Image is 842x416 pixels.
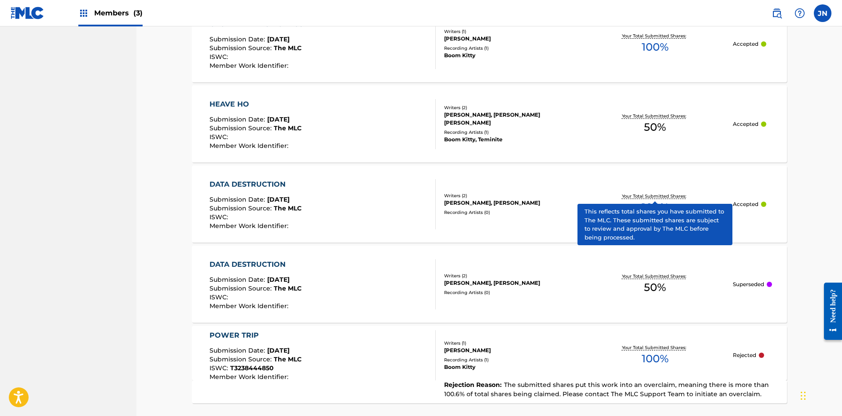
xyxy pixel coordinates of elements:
[444,28,577,35] div: Writers ( 1 )
[622,33,688,39] p: Your Total Submitted Shares:
[817,276,842,347] iframe: Resource Center
[192,85,787,162] a: HEAVE HOSubmission Date:[DATE]Submission Source:The MLCISWC:Member Work Identifier:Writers (2)[PE...
[210,115,267,123] span: Submission Date :
[210,142,290,150] span: Member Work Identifier :
[274,284,302,292] span: The MLC
[444,279,577,287] div: [PERSON_NAME], [PERSON_NAME]
[622,273,688,280] p: Your Total Submitted Shares:
[733,351,756,359] p: Rejected
[444,209,577,216] div: Recording Artists ( 0 )
[642,351,669,367] span: 100 %
[210,44,274,52] span: Submission Source :
[444,381,769,398] span: The submitted shares put this work into an overclaim, meaning there is more than 100.6% of total ...
[210,133,230,141] span: ISWC :
[210,213,230,221] span: ISWC :
[794,8,805,18] img: help
[210,179,302,190] div: DATA DESTRUCTION
[274,355,302,363] span: The MLC
[444,199,577,207] div: [PERSON_NAME], [PERSON_NAME]
[642,199,669,215] span: 100 %
[210,346,267,354] span: Submission Date :
[622,193,688,199] p: Your Total Submitted Shares:
[444,104,577,111] div: Writers ( 2 )
[267,346,290,354] span: [DATE]
[267,115,290,123] span: [DATE]
[267,35,290,43] span: [DATE]
[210,35,267,43] span: Submission Date :
[210,355,274,363] span: Submission Source :
[192,5,787,82] a: GEOMETRY DASH GANGSTER RAPSubmission Date:[DATE]Submission Source:The MLCISWC:Member Work Identif...
[644,280,666,295] span: 50 %
[444,35,577,43] div: [PERSON_NAME]
[210,364,230,372] span: ISWC :
[210,222,290,230] span: Member Work Identifier :
[210,293,230,301] span: ISWC :
[642,39,669,55] span: 100 %
[444,340,577,346] div: Writers ( 1 )
[622,344,688,351] p: Your Total Submitted Shares:
[210,330,302,341] div: POWER TRIP
[444,346,577,354] div: [PERSON_NAME]
[733,280,764,288] p: Superseded
[210,259,302,270] div: DATA DESTRUCTION
[444,45,577,52] div: Recording Artists ( 1 )
[444,272,577,279] div: Writers ( 2 )
[267,195,290,203] span: [DATE]
[210,204,274,212] span: Submission Source :
[210,276,267,283] span: Submission Date :
[444,357,577,363] div: Recording Artists ( 1 )
[772,8,782,18] img: search
[791,4,809,22] div: Help
[192,246,787,323] a: DATA DESTRUCTIONSubmission Date:[DATE]Submission Source:The MLCISWC:Member Work Identifier:Writer...
[733,200,758,208] p: Accepted
[133,9,143,17] span: (3)
[274,44,302,52] span: The MLC
[210,195,267,203] span: Submission Date :
[210,302,290,310] span: Member Work Identifier :
[210,62,290,70] span: Member Work Identifier :
[444,363,577,371] div: Boom Kitty
[94,8,143,18] span: Members
[622,113,688,119] p: Your Total Submitted Shares:
[210,373,290,381] span: Member Work Identifier :
[644,119,666,135] span: 50 %
[267,276,290,283] span: [DATE]
[814,4,831,22] div: User Menu
[444,289,577,296] div: Recording Artists ( 0 )
[274,124,302,132] span: The MLC
[210,53,230,61] span: ISWC :
[210,284,274,292] span: Submission Source :
[210,124,274,132] span: Submission Source :
[801,383,806,409] div: Drag
[192,326,787,403] a: POWER TRIPSubmission Date:[DATE]Submission Source:The MLCISWC:T3238444850Member Work Identifier:W...
[444,381,504,389] span: Rejection Reason :
[444,52,577,59] div: Boom Kitty
[733,40,758,48] p: Accepted
[444,136,577,144] div: Boom Kitty, Teminite
[444,192,577,199] div: Writers ( 2 )
[768,4,786,22] a: Public Search
[444,129,577,136] div: Recording Artists ( 1 )
[798,374,842,416] iframe: Chat Widget
[192,166,787,243] a: DATA DESTRUCTIONSubmission Date:[DATE]Submission Source:The MLCISWC:Member Work Identifier:Writer...
[78,8,89,18] img: Top Rightsholders
[11,7,44,19] img: MLC Logo
[210,99,302,110] div: HEAVE HO
[274,204,302,212] span: The MLC
[230,364,274,372] span: T3238444850
[444,111,577,127] div: [PERSON_NAME], [PERSON_NAME] [PERSON_NAME]
[733,120,758,128] p: Accepted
